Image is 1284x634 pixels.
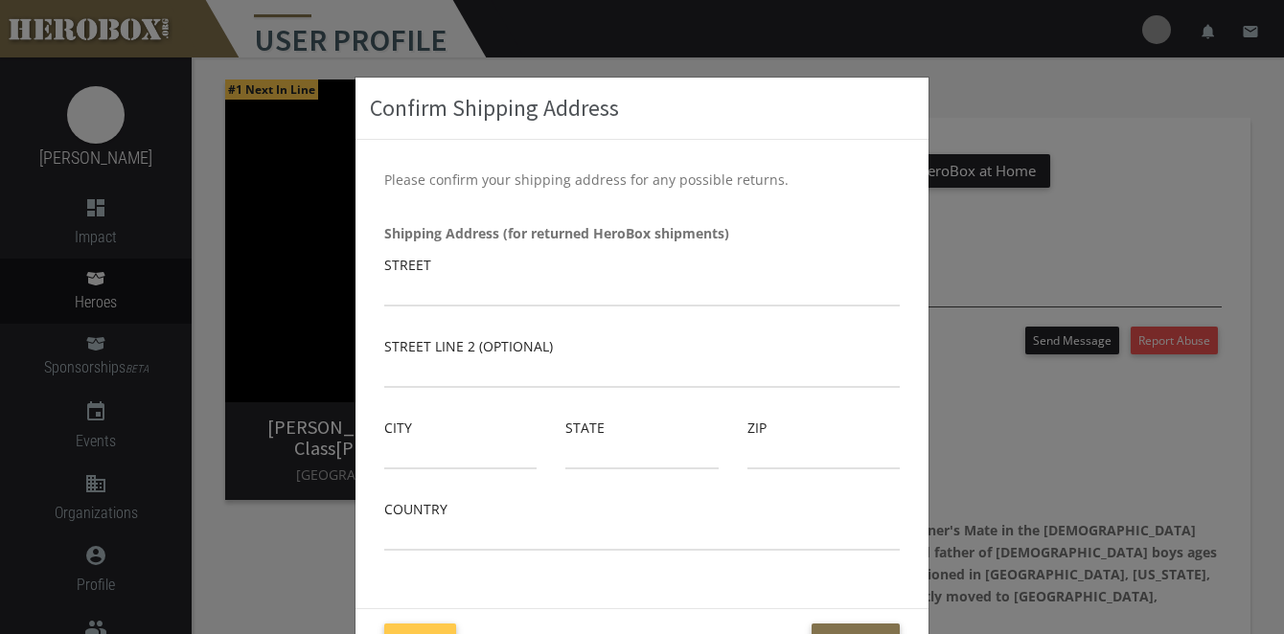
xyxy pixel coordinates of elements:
[384,498,447,520] label: Country
[384,169,900,191] p: Please confirm your shipping address for any possible returns.
[384,222,900,244] p: Shipping Address (for returned HeroBox shipments)
[565,417,605,439] label: State
[384,254,431,276] label: Street
[747,417,767,439] label: Zip
[384,335,553,357] label: Street Line 2 (Optional)
[370,92,914,125] h3: Confirm Shipping Address
[384,417,412,439] label: City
